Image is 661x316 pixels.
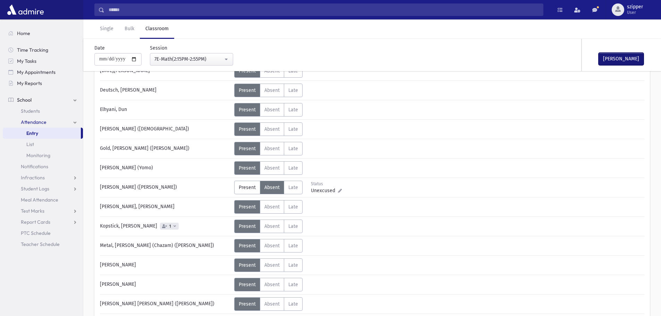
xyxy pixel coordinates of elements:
span: Absent [264,223,280,229]
span: Late [288,223,298,229]
a: Classroom [140,19,174,39]
span: Absent [264,107,280,113]
div: [PERSON_NAME] ([PERSON_NAME]) [96,181,234,194]
span: Test Marks [21,208,44,214]
span: Absent [264,165,280,171]
label: Date [94,44,105,52]
label: Session [150,44,167,52]
a: Bulk [119,19,140,39]
div: [PERSON_NAME] [96,258,234,272]
a: Monitoring [3,150,83,161]
div: AttTypes [234,220,303,233]
div: Elhyani, Dun [96,103,234,117]
span: School [17,97,32,103]
button: 7E-Math(2:15PM-2:55PM) [150,53,233,66]
a: Single [94,19,119,39]
span: Late [288,204,298,210]
span: Absent [264,262,280,268]
div: [PERSON_NAME] [PERSON_NAME] ([PERSON_NAME]) [96,297,234,311]
div: 7E-Math(2:15PM-2:55PM) [154,55,223,63]
span: Infractions [21,174,45,181]
span: Teacher Schedule [21,241,60,247]
a: Teacher Schedule [3,239,83,250]
span: Absent [264,301,280,307]
span: User [627,10,643,15]
div: AttTypes [234,278,303,291]
span: Absent [264,87,280,93]
a: Time Tracking [3,44,83,55]
span: Present [239,146,256,152]
div: AttTypes [234,84,303,97]
span: Late [288,185,298,190]
a: My Tasks [3,55,83,67]
span: My Appointments [17,69,56,75]
span: PTC Schedule [21,230,51,236]
div: AttTypes [234,181,303,194]
a: List [3,139,83,150]
span: Present [239,262,256,268]
span: Absent [264,204,280,210]
a: My Appointments [3,67,83,78]
div: [PERSON_NAME] ([DEMOGRAPHIC_DATA]) [96,122,234,136]
a: Report Cards [3,216,83,228]
a: Test Marks [3,205,83,216]
span: Unexcused [311,187,338,194]
span: Meal Attendance [21,197,58,203]
span: My Reports [17,80,42,86]
a: Student Logs [3,183,83,194]
span: Student Logs [21,186,49,192]
span: Late [288,126,298,132]
span: My Tasks [17,58,36,64]
div: Kopstick, [PERSON_NAME] [96,220,234,233]
div: AttTypes [234,258,303,272]
span: Present [239,126,256,132]
a: Meal Attendance [3,194,83,205]
div: Status [311,181,342,187]
div: AttTypes [234,142,303,155]
span: Late [288,107,298,113]
div: AttTypes [234,122,303,136]
span: Present [239,107,256,113]
span: Present [239,165,256,171]
span: Present [239,223,256,229]
div: AttTypes [234,297,303,311]
span: Absent [264,185,280,190]
a: Entry [3,128,81,139]
div: Deutsch, [PERSON_NAME] [96,84,234,97]
span: Attendance [21,119,46,125]
span: 1 [168,224,172,229]
span: Absent [264,146,280,152]
div: Metal, [PERSON_NAME] (Chazam) ([PERSON_NAME]) [96,239,234,253]
div: AttTypes [234,239,303,253]
a: Infractions [3,172,83,183]
a: Notifications [3,161,83,172]
span: Late [288,243,298,249]
div: AttTypes [234,200,303,214]
button: [PERSON_NAME] [599,53,644,65]
span: Late [288,282,298,288]
span: Late [288,262,298,268]
div: AttTypes [234,161,303,175]
input: Search [104,3,543,16]
span: Entry [26,130,38,136]
a: Students [3,105,83,117]
a: Home [3,28,83,39]
a: My Reports [3,78,83,89]
span: Notifications [21,163,48,170]
span: Present [239,282,256,288]
span: Late [288,301,298,307]
span: Home [17,30,30,36]
span: Late [288,165,298,171]
a: School [3,94,83,105]
span: szipper [627,4,643,10]
span: Late [288,87,298,93]
span: Students [21,108,40,114]
img: AdmirePro [6,3,45,17]
div: AttTypes [234,103,303,117]
span: Absent [264,282,280,288]
div: [PERSON_NAME] (Yomo) [96,161,234,175]
span: Late [288,146,298,152]
div: Gold, [PERSON_NAME] ([PERSON_NAME]) [96,142,234,155]
div: [PERSON_NAME] [96,278,234,291]
span: Present [239,204,256,210]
